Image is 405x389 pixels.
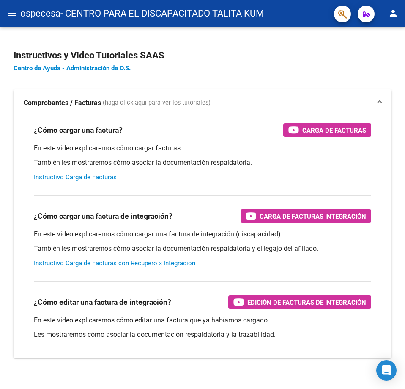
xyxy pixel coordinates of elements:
mat-icon: person [388,8,398,18]
div: Open Intercom Messenger [376,360,397,381]
p: También les mostraremos cómo asociar la documentación respaldatoria y el legajo del afiliado. [34,244,371,253]
mat-expansion-panel-header: Comprobantes / Facturas (haga click aquí para ver los tutoriales) [14,89,391,117]
a: Centro de Ayuda - Administración de O.S. [14,64,131,72]
a: Instructivo Carga de Facturas con Recupero x Integración [34,259,195,267]
div: Comprobantes / Facturas (haga click aquí para ver los tutoriales) [14,117,391,358]
button: Edición de Facturas de integración [228,295,371,309]
p: En este video explicaremos cómo editar una factura que ya habíamos cargado. [34,316,371,325]
h3: ¿Cómo cargar una factura de integración? [34,210,172,222]
mat-icon: menu [7,8,17,18]
span: (haga click aquí para ver los tutoriales) [103,98,211,108]
span: Carga de Facturas Integración [260,211,366,222]
span: Edición de Facturas de integración [247,297,366,308]
span: - CENTRO PARA EL DISCAPACITADO TALITA KUM [60,4,264,23]
p: En este video explicaremos cómo cargar facturas. [34,144,371,153]
button: Carga de Facturas [283,123,371,137]
p: También les mostraremos cómo asociar la documentación respaldatoria. [34,158,371,167]
p: Les mostraremos cómo asociar la documentación respaldatoria y la trazabilidad. [34,330,371,339]
span: ospecesa [20,4,60,23]
span: Carga de Facturas [302,125,366,136]
strong: Comprobantes / Facturas [24,98,101,108]
p: En este video explicaremos cómo cargar una factura de integración (discapacidad). [34,230,371,239]
h3: ¿Cómo cargar una factura? [34,124,123,136]
a: Instructivo Carga de Facturas [34,173,117,181]
h3: ¿Cómo editar una factura de integración? [34,296,171,308]
button: Carga de Facturas Integración [241,209,371,223]
h2: Instructivos y Video Tutoriales SAAS [14,47,391,64]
